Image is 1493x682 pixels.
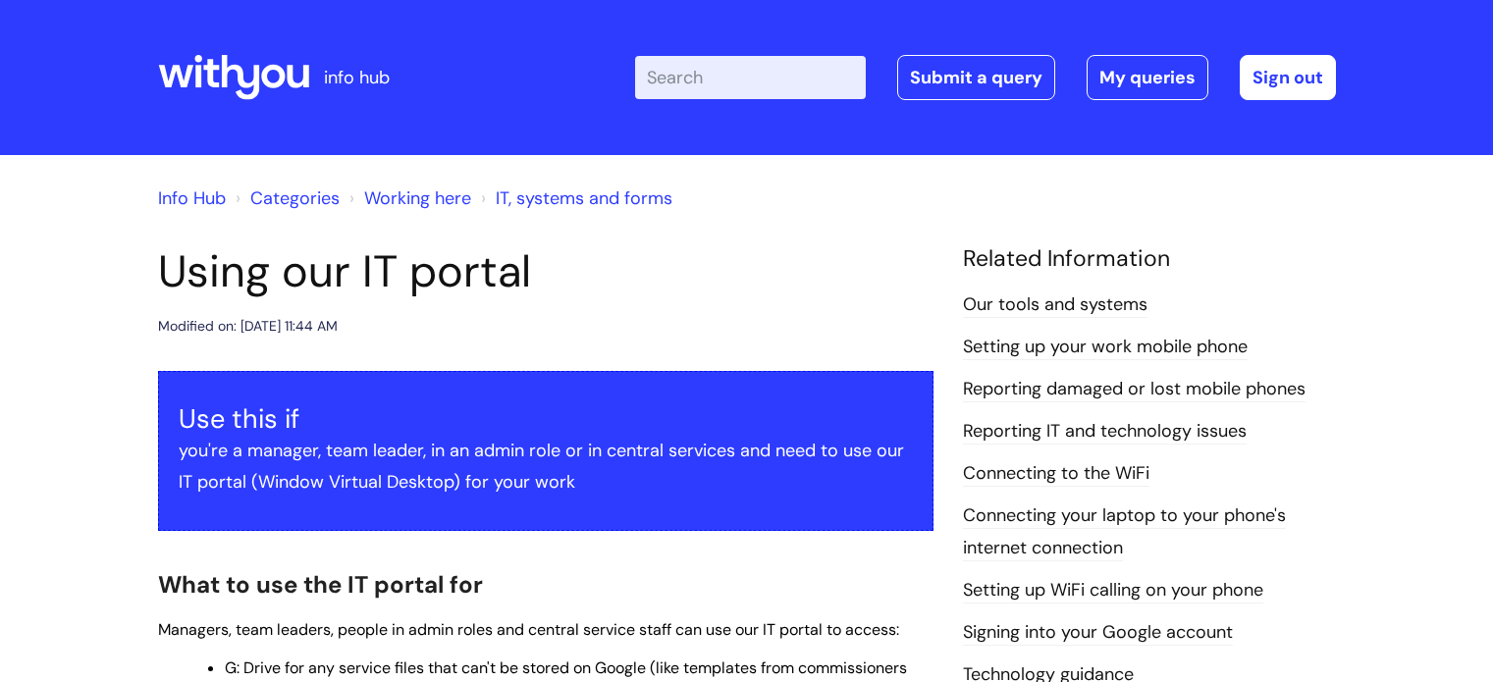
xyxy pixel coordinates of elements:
a: Working here [364,186,471,210]
div: | - [635,55,1336,100]
a: Connecting to the WiFi [963,461,1149,487]
input: Search [635,56,866,99]
p: info hub [324,62,390,93]
a: Submit a query [897,55,1055,100]
a: Our tools and systems [963,292,1147,318]
span: What to use the IT portal for [158,569,483,600]
a: Setting up your work mobile phone [963,335,1248,360]
li: IT, systems and forms [476,183,672,214]
a: My queries [1087,55,1208,100]
a: Connecting your laptop to your phone's internet connection [963,503,1286,560]
a: Info Hub [158,186,226,210]
li: Solution home [231,183,340,214]
a: Reporting damaged or lost mobile phones [963,377,1306,402]
h3: Use this if [179,403,913,435]
p: you're a manager, team leader, in an admin role or in central services and need to use our IT por... [179,435,913,498]
h4: Related Information [963,245,1336,273]
a: Sign out [1240,55,1336,100]
a: Setting up WiFi calling on your phone [963,578,1263,603]
a: Signing into your Google account [963,620,1233,646]
div: Modified on: [DATE] 11:44 AM [158,314,338,339]
a: Categories [250,186,340,210]
li: Working here [345,183,471,214]
a: IT, systems and forms [496,186,672,210]
h1: Using our IT portal [158,245,933,298]
span: Managers, team leaders, people in admin roles and central service staff can use our IT portal to ... [158,619,899,640]
a: Reporting IT and technology issues [963,419,1247,445]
